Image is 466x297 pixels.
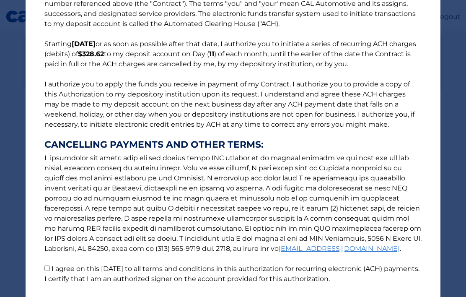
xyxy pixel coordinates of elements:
b: $328.62 [78,50,104,58]
label: I agree on this [DATE] to all terms and conditions in this authorization for recurring electronic... [44,265,419,283]
a: [EMAIL_ADDRESS][DOMAIN_NAME] [279,245,400,253]
b: [DATE] [72,40,96,48]
strong: CANCELLING PAYMENTS AND OTHER TERMS: [44,140,422,150]
b: 11 [209,50,214,58]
